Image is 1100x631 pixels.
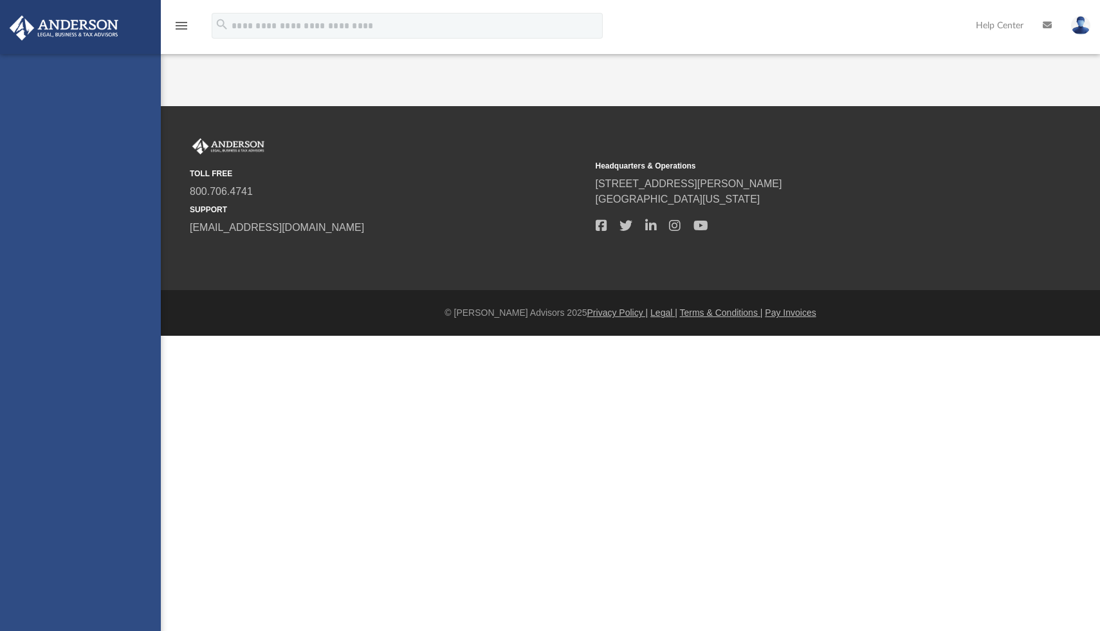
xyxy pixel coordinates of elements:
[587,307,648,318] a: Privacy Policy |
[190,186,253,197] a: 800.706.4741
[650,307,677,318] a: Legal |
[215,17,229,32] i: search
[680,307,763,318] a: Terms & Conditions |
[174,24,189,33] a: menu
[596,160,993,172] small: Headquarters & Operations
[596,178,782,189] a: [STREET_ADDRESS][PERSON_NAME]
[1071,16,1090,35] img: User Pic
[161,306,1100,320] div: © [PERSON_NAME] Advisors 2025
[765,307,816,318] a: Pay Invoices
[190,204,587,215] small: SUPPORT
[190,168,587,179] small: TOLL FREE
[174,18,189,33] i: menu
[596,194,760,205] a: [GEOGRAPHIC_DATA][US_STATE]
[190,222,364,233] a: [EMAIL_ADDRESS][DOMAIN_NAME]
[190,138,267,155] img: Anderson Advisors Platinum Portal
[6,15,122,41] img: Anderson Advisors Platinum Portal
